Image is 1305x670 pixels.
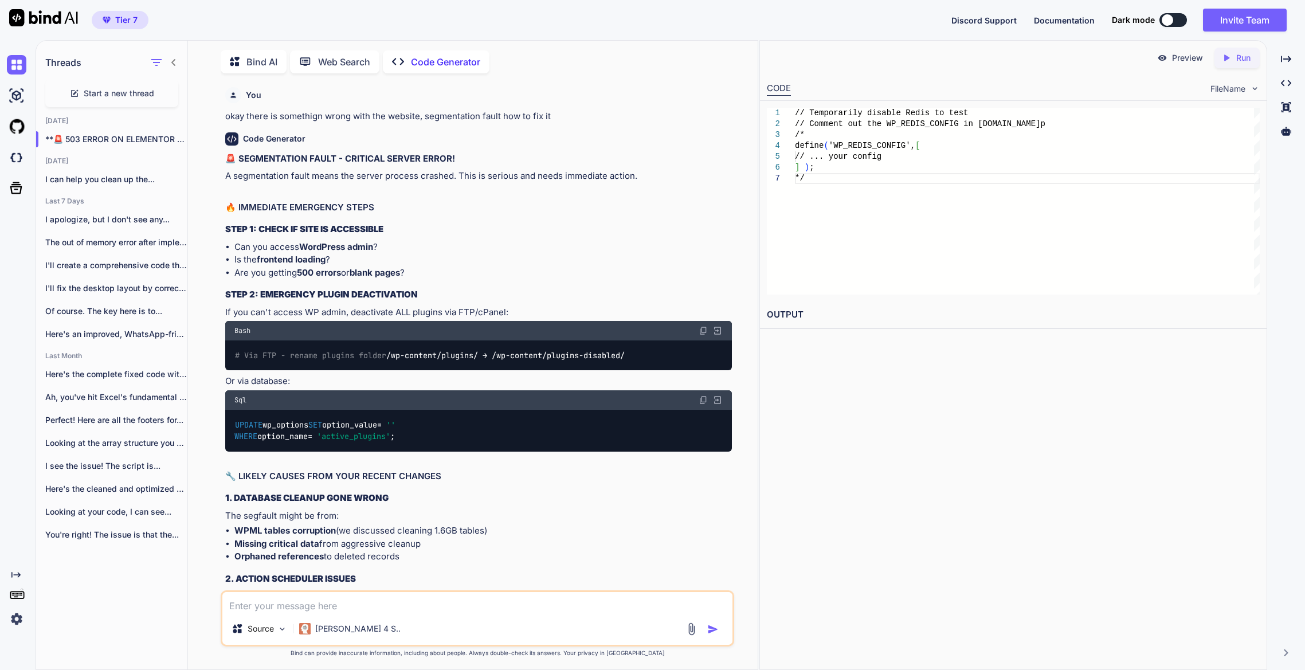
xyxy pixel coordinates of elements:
span: Bash [234,326,250,335]
p: okay there is somethign wrong with the website, segmentation fault how to fix it [225,110,732,123]
code: wp_options option_value option_name ; [234,419,400,442]
button: Documentation [1034,14,1095,26]
img: Bind AI [9,9,78,26]
p: If you can't access WP admin, deactivate ALL plugins via FTP/cPanel: [225,306,732,319]
p: Ah, you've hit Excel's fundamental row/column limits!... [45,391,187,403]
span: '' [386,420,395,430]
li: from aggressive cleanup [234,538,732,551]
p: I'll fix the desktop layout by correcting... [45,283,187,294]
div: 2 [767,119,780,130]
img: Open in Browser [712,326,723,336]
span: Tier 7 [115,14,138,26]
p: Here's the complete fixed code with the... [45,369,187,380]
img: premium [103,17,111,23]
img: copy [699,395,708,405]
span: WHERE [234,431,257,441]
span: = [308,431,312,441]
span: UPDATE [235,420,262,430]
span: = [377,420,382,430]
strong: 🚨 SEGMENTATION FAULT - CRITICAL SERVER ERROR! [225,153,455,164]
strong: 500 errors [297,267,341,278]
div: 3 [767,130,780,140]
p: I see the issue! The script is... [45,460,187,472]
button: Invite Team [1203,9,1287,32]
li: Can you access ? [234,241,732,254]
strong: 2. ACTION SCHEDULER ISSUES [225,573,356,584]
button: Discord Support [951,14,1017,26]
span: ) [804,163,809,172]
p: Bind AI [246,55,277,69]
h2: 🔧 LIKELY CAUSES FROM YOUR RECENT CHANGES [225,470,732,483]
div: 6 [767,162,780,173]
p: I'll create a comprehensive code that finds... [45,260,187,271]
p: Of course. The key here is to... [45,305,187,317]
span: ; [809,163,814,172]
p: Code Generator [411,55,480,69]
span: SET [308,420,322,430]
button: premiumTier 7 [92,11,148,29]
h1: Threads [45,56,81,69]
img: preview [1157,53,1167,63]
h6: Code Generator [243,133,305,144]
li: Are you getting or ? [234,267,732,280]
span: Discord Support [951,15,1017,25]
strong: WordPress admin [299,241,373,252]
img: ai-studio [7,86,26,105]
p: The segfault might be from: [225,510,732,523]
p: Run [1236,52,1251,64]
li: to deleted records [234,550,732,563]
p: Perfect! Here are all the footers for... [45,414,187,426]
h2: [DATE] [36,156,187,166]
strong: WPML tables corruption [234,525,336,536]
span: 'WP_REDIS_CONFIG', [828,141,915,150]
span: ( [824,141,828,150]
strong: STEP 2: EMERGENCY PLUGIN DEACTIVATION [225,289,418,300]
span: // Comment out the WP_REDIS_CONFIG in [DOMAIN_NAME] [795,119,1040,128]
img: settings [7,609,26,629]
code: /wp-content/plugins/ → /wp-content/plugins-disabled/ [234,350,626,362]
strong: Orphaned references [234,551,324,562]
span: ] [795,163,800,172]
p: You're right! The issue is that the... [45,529,187,540]
li: Is the ? [234,253,732,267]
div: 4 [767,140,780,151]
div: 1 [767,108,780,119]
p: I apologize, but I don't see any... [45,214,187,225]
h2: 🔥 IMMEDIATE EMERGENCY STEPS [225,201,732,214]
strong: 1. DATABASE CLEANUP GONE WRONG [225,492,389,503]
img: attachment [685,622,698,636]
img: chevron down [1250,84,1260,93]
img: chat [7,55,26,75]
span: define [795,141,824,150]
img: copy [699,326,708,335]
span: // Temporarily disable Redis to test [795,108,968,117]
p: Here's an improved, WhatsApp-friendly version that's more... [45,328,187,340]
img: icon [707,624,719,635]
span: Dark mode [1112,14,1155,26]
span: Start a new thread [84,88,154,99]
div: 7 [767,173,780,184]
h2: Last 7 Days [36,197,187,206]
h6: You [246,89,261,101]
p: Bind can provide inaccurate information, including about people. Always double-check its answers.... [221,649,735,657]
p: The out of memory error after implementing... [45,237,187,248]
div: CODE [767,82,791,96]
li: (we discussed cleaning 1.6GB tables) [234,524,732,538]
span: FileName [1210,83,1245,95]
img: Claude 4 Sonnet [299,623,311,634]
p: A segmentation fault means the server process crashed. This is serious and needs immediate action. [225,170,732,183]
span: # Via FTP - rename plugins folder [235,350,386,361]
div: 5 [767,151,780,162]
strong: frontend loading [257,254,326,265]
img: Pick Models [277,624,287,634]
p: [PERSON_NAME] 4 S.. [315,623,401,634]
strong: STEP 1: CHECK IF SITE IS ACCESSIBLE [225,224,383,234]
p: Preview [1172,52,1203,64]
p: Looking at the array structure you discovered:... [45,437,187,449]
span: 'active_plugins' [317,431,390,441]
strong: Missing critical data [234,538,319,549]
span: // ... your config [795,152,881,161]
img: darkCloudIdeIcon [7,148,26,167]
span: p [1040,119,1045,128]
p: Source [248,623,274,634]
